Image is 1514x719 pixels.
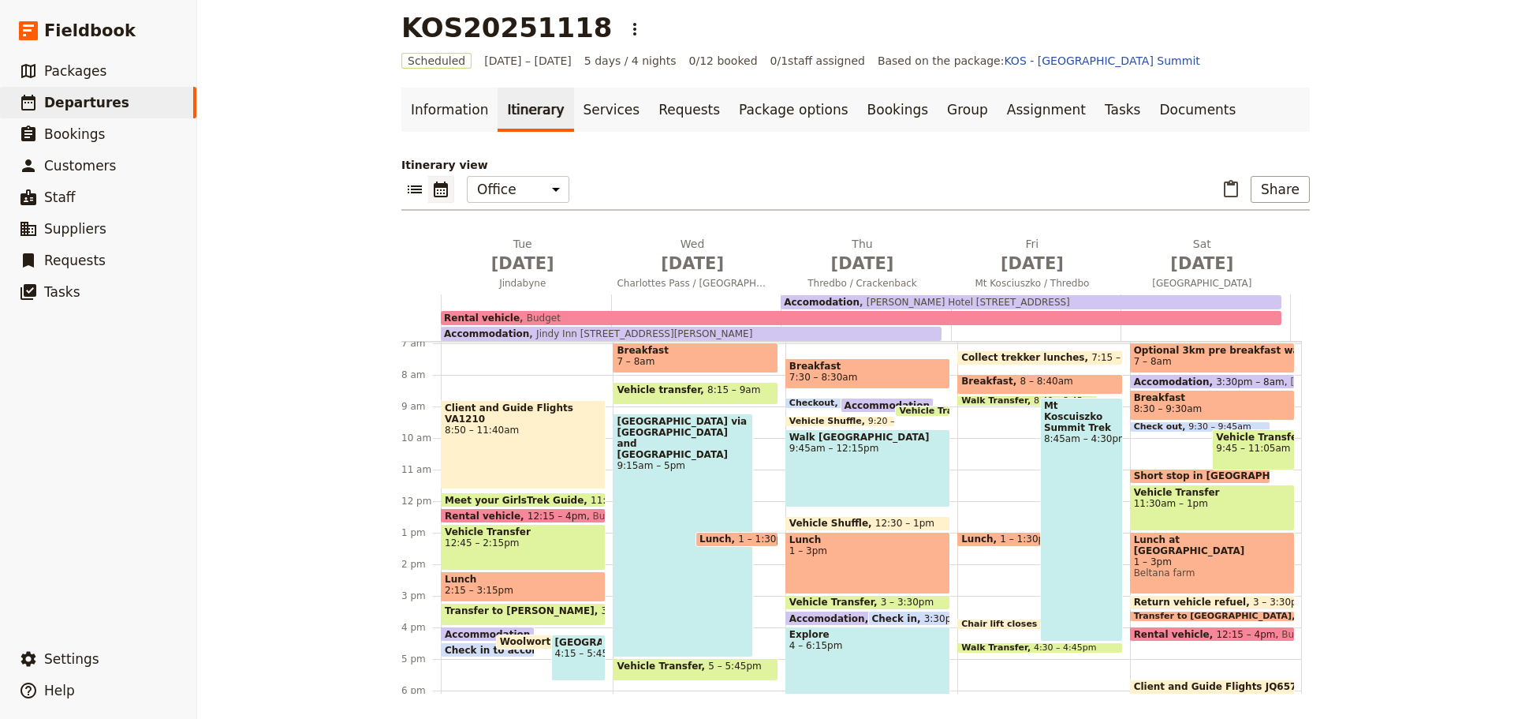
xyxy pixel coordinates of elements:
span: 11:45am [591,495,633,505]
button: List view [401,176,428,203]
span: Walk [GEOGRAPHIC_DATA] [789,432,946,443]
span: 9:20 – 9:45am [868,417,930,426]
span: Thredbo / Crackenback [781,277,944,290]
span: Staff [44,189,76,205]
span: Client and Guide Flights JQ657 [1134,681,1304,692]
span: Transfer to [PERSON_NAME] [445,605,602,616]
div: 4 pm [401,621,441,634]
div: Vehicle Transfer [895,406,950,417]
h2: Wed [617,236,767,275]
div: [GEOGRAPHIC_DATA]4:15 – 5:45pm [551,635,606,681]
div: AccommodationJindy Inn [STREET_ADDRESS][PERSON_NAME]Rental vehicleBudgetAccomodation[PERSON_NAME]... [441,294,1291,341]
div: Check in3:30pm [868,611,951,626]
div: Lunch2:15 – 3:15pm [441,571,606,602]
button: Share [1251,176,1310,203]
a: Services [574,88,650,132]
div: Walk [GEOGRAPHIC_DATA]9:45am – 12:15pm [785,429,950,507]
div: Check out9:30 – 9:45am [1130,421,1270,433]
span: 7 – 8am [617,356,654,367]
span: Chair lift closes at 4pm [961,620,1081,629]
span: [DATE] – [DATE] [484,53,572,69]
span: Lunch [445,574,602,585]
div: Chair lift closes at 4pm3:45 – 4pm [957,619,1098,630]
span: Jindy Inn [STREET_ADDRESS][PERSON_NAME] [529,328,752,339]
span: 8:40 – 8:45am [1034,396,1096,406]
div: Accomodation3:30pm – 8am [785,611,926,626]
span: [DATE] [617,252,767,275]
span: Breakfast [789,361,946,372]
span: Check out [1134,422,1189,432]
span: Vehicle Transfer [789,597,881,608]
span: Checkout [789,399,841,408]
span: Client and Guide Flights VA1210 [445,403,602,425]
span: Lunch [961,534,1000,545]
div: Short stop in [GEOGRAPHIC_DATA] [1130,469,1270,484]
span: Breakfast [1134,392,1291,403]
span: Transfer to [GEOGRAPHIC_DATA] [1134,612,1299,621]
span: Accomodation [1134,376,1217,387]
div: Vehicle Transfer3 – 3:30pm [785,595,950,610]
span: [GEOGRAPHIC_DATA] [1121,277,1284,290]
span: Vehicle transfer [617,384,707,395]
span: 1 – 3pm [789,545,946,556]
span: 12:45 – 2:15pm [445,537,602,549]
span: Lunch [789,534,946,545]
span: Mt Kosciuszko / Thredbo [950,277,1113,290]
span: 0 / 1 staff assigned [770,53,865,69]
div: 6 pm [401,684,441,697]
span: Budget [587,511,627,521]
span: Walk Transfer [961,643,1034,653]
button: Paste itinerary item [1218,176,1244,203]
div: Rental vehicleBudget [441,311,1281,325]
div: 9 am [401,400,441,413]
span: Vehicle Shuffle [789,518,875,529]
span: Lunch [699,534,738,545]
span: Check in [872,613,924,624]
span: 7 – 8am [1134,356,1172,367]
span: [DATE] [957,252,1107,275]
div: Meet your GirlsTrek Guide11:45am [441,492,606,507]
a: Requests [649,88,729,132]
span: 3:30pm – 8am [1216,376,1285,387]
span: Vehicle Transfer [445,526,602,537]
div: Vehicle Transfer12:45 – 2:15pm [441,524,606,571]
span: Rental vehicle [445,511,528,521]
span: Vehicle Transfer [899,406,983,416]
span: Help [44,683,75,698]
div: Accommodation [441,627,535,642]
span: 4:15 – 5:45pm [555,648,602,659]
div: Rental vehicle12:15 – 4pmBudget [1130,627,1295,642]
span: 1 – 1:30pm [738,534,792,545]
div: AccommodationJindy Inn [STREET_ADDRESS][PERSON_NAME] [441,327,942,341]
div: Breakfast8 – 8:40am [957,374,1122,395]
div: Accommodation [841,398,934,413]
span: Accomodation [784,297,860,308]
div: Explore4 – 6:15pm [785,627,950,697]
a: Information [401,88,498,132]
div: Transfer to [GEOGRAPHIC_DATA] [1130,611,1295,622]
span: 2:15 – 3:15pm [445,585,513,596]
button: Fri [DATE]Mt Kosciuszko / Thredbo [950,236,1120,294]
div: Transfer to [PERSON_NAME]3:15 – 4pm [441,603,606,626]
span: 9:15am – 5pm [617,460,749,471]
span: 12:15 – 4pm [528,511,587,521]
a: Bookings [858,88,938,132]
div: Checkout8:45 – 9am [785,398,879,409]
div: Walk Transfer8:40 – 8:45am [957,395,1098,406]
span: Settings [44,651,99,667]
div: Breakfast7 – 8am [613,343,778,373]
div: Lunch1 – 3pm [785,532,950,594]
span: Bookings [44,126,105,142]
span: 5 days / 4 nights [584,53,677,69]
span: Vehicle Shuffle [789,417,868,426]
a: Itinerary [498,88,573,132]
span: Vehicle Transfer to Cooma [1216,432,1291,443]
a: Assignment [998,88,1095,132]
div: Vehicle Transfer5 – 5:45pm [613,658,778,681]
div: Breakfast8:30 – 9:30am [1130,390,1295,421]
span: Accommodation [845,400,937,410]
div: Vehicle transfer8:15 – 9am [613,382,778,405]
span: [DATE] [447,252,598,275]
span: Short stop in [GEOGRAPHIC_DATA] [1134,470,1324,481]
span: 9:45am – 12:15pm [789,443,946,454]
